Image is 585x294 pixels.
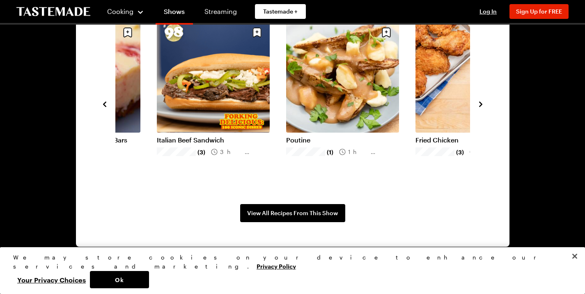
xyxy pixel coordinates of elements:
[472,7,505,16] button: Log In
[157,20,286,188] div: 8 / 8
[263,7,298,16] span: Tastemade +
[516,8,562,15] span: Sign Up for FREE
[107,2,144,21] button: Cooking
[13,253,565,288] div: Privacy
[13,253,565,271] div: We may store cookies on your device to enhance our services and marketing.
[157,136,270,144] a: Italian Beef Sandwich
[286,136,399,144] a: Poutine
[379,25,394,40] button: Save recipe
[509,4,569,19] button: Sign Up for FREE
[13,271,90,288] button: Your Privacy Choices
[566,247,584,265] button: Close
[101,99,109,108] button: navigate to previous item
[240,204,345,222] a: View All Recipes From This Show
[90,271,149,288] button: Ok
[16,7,90,16] a: To Tastemade Home Page
[257,262,296,270] a: More information about your privacy, opens in a new tab
[156,2,193,25] a: Shows
[415,136,528,144] a: Fried Chicken
[247,209,338,217] span: View All Recipes From This Show
[249,25,265,40] button: Save recipe
[479,8,497,15] span: Log In
[477,99,485,108] button: navigate to next item
[255,4,306,19] a: Tastemade +
[120,25,135,40] button: Save recipe
[107,7,133,15] span: Cooking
